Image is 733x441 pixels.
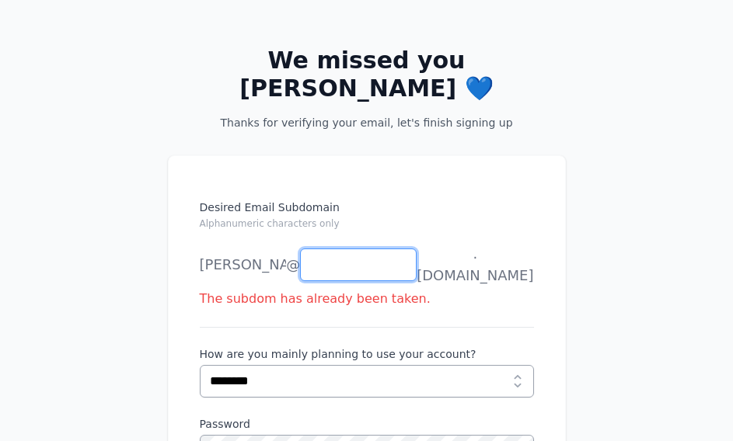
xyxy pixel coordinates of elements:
[200,249,285,280] li: [PERSON_NAME]
[200,200,534,240] label: Desired Email Subdomain
[200,416,534,432] label: Password
[200,218,340,229] small: Alphanumeric characters only
[200,290,534,308] div: The subdom has already been taken.
[417,243,533,286] span: .[DOMAIN_NAME]
[193,47,541,102] h2: We missed you [PERSON_NAME] 💙
[286,254,300,276] span: @
[200,346,534,362] label: How are you mainly planning to use your account?
[193,115,541,130] p: Thanks for verifying your email, let's finish signing up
